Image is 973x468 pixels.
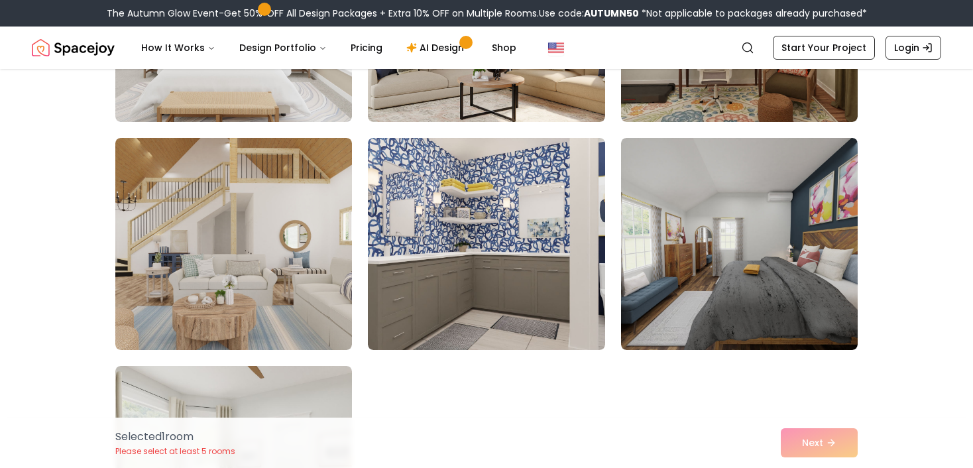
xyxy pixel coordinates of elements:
img: Spacejoy Logo [32,34,115,61]
img: Room room-97 [115,138,352,350]
nav: Global [32,27,941,69]
p: Selected 1 room [115,429,235,445]
p: Please select at least 5 rooms [115,446,235,457]
a: Shop [481,34,527,61]
img: United States [548,40,564,56]
img: Room room-99 [621,138,858,350]
a: Start Your Project [773,36,875,60]
span: *Not applicable to packages already purchased* [639,7,867,20]
a: Pricing [340,34,393,61]
a: Spacejoy [32,34,115,61]
nav: Main [131,34,527,61]
span: Use code: [539,7,639,20]
a: AI Design [396,34,479,61]
b: AUTUMN50 [584,7,639,20]
a: Login [886,36,941,60]
button: Design Portfolio [229,34,337,61]
div: The Autumn Glow Event-Get 50% OFF All Design Packages + Extra 10% OFF on Multiple Rooms. [107,7,867,20]
img: Room room-98 [368,138,604,350]
button: How It Works [131,34,226,61]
